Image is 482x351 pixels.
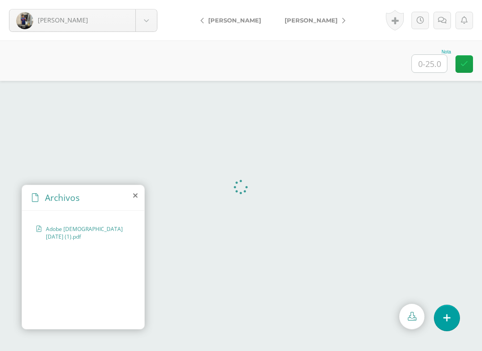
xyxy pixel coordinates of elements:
[411,49,451,54] div: Nota
[412,55,447,72] input: 0-25.0
[16,12,33,29] img: fd034667666765f05dc63dc5cb99d1ab.png
[208,17,261,24] span: [PERSON_NAME]
[193,9,273,31] a: [PERSON_NAME]
[285,17,338,24] span: [PERSON_NAME]
[38,16,88,24] span: [PERSON_NAME]
[46,225,125,240] span: Adobe [DEMOGRAPHIC_DATA] [DATE] (1).pdf
[133,192,138,199] i: close
[45,191,80,204] span: Archivos
[273,9,353,31] a: [PERSON_NAME]
[9,9,157,31] a: [PERSON_NAME]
